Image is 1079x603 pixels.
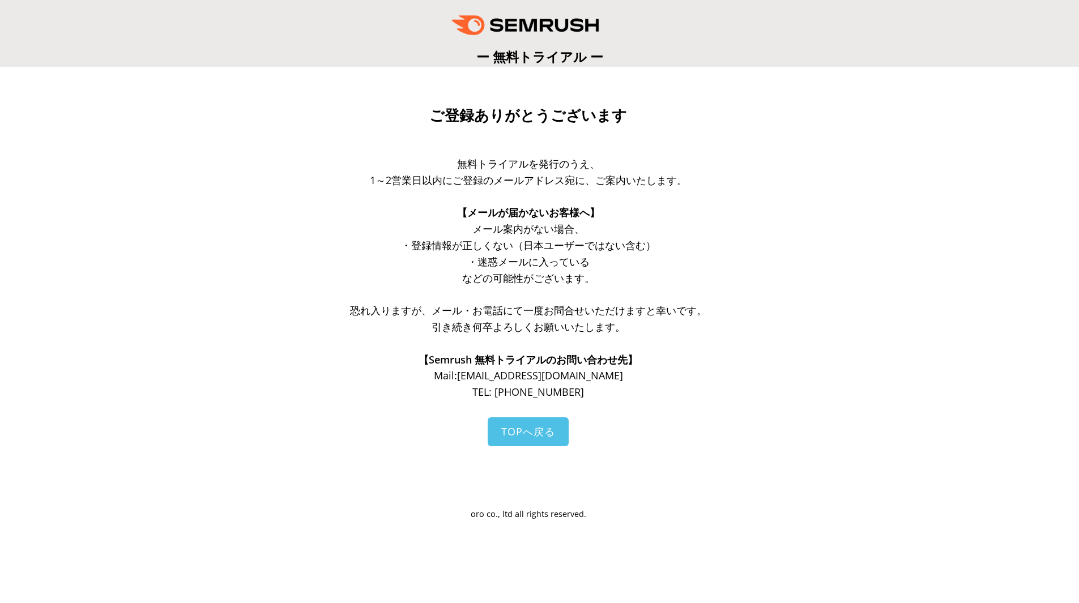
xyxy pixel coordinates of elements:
[432,320,625,333] span: 引き続き何卒よろしくお願いいたします。
[457,157,600,170] span: 無料トライアルを発行のうえ、
[457,206,600,219] span: 【メールが届かないお客様へ】
[434,369,623,382] span: Mail: [EMAIL_ADDRESS][DOMAIN_NAME]
[401,238,656,252] span: ・登録情報が正しくない（日本ユーザーではない含む）
[488,417,569,446] a: TOPへ戻る
[462,271,595,285] span: などの可能性がございます。
[467,255,590,268] span: ・迷惑メールに入っている
[429,107,627,124] span: ご登録ありがとうございます
[476,48,603,66] span: ー 無料トライアル ー
[370,173,687,187] span: 1～2営業日以内にご登録のメールアドレス宛に、ご案内いたします。
[419,353,638,366] span: 【Semrush 無料トライアルのお問い合わせ先】
[472,385,584,399] span: TEL: [PHONE_NUMBER]
[471,508,586,519] span: oro co., ltd all rights reserved.
[501,425,555,438] span: TOPへ戻る
[472,222,585,236] span: メール案内がない場合、
[350,303,707,317] span: 恐れ入りますが、メール・お電話にて一度お問合せいただけますと幸いです。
